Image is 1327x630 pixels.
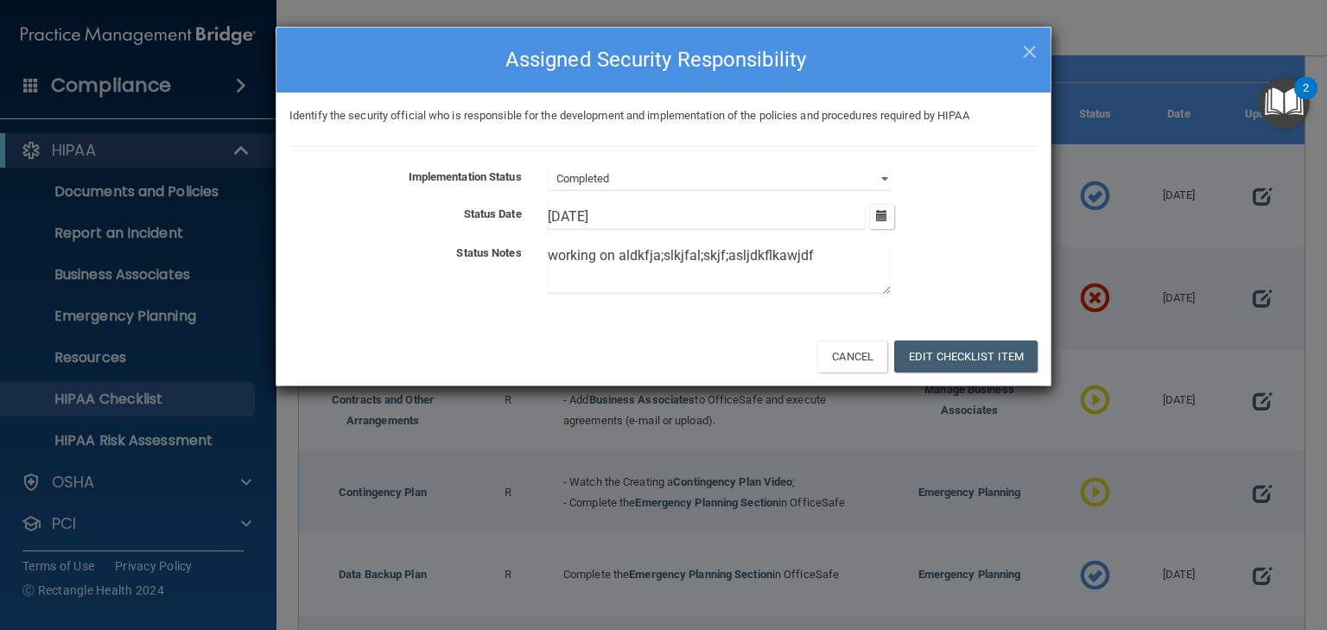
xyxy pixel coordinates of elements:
[1303,88,1309,111] div: 2
[894,340,1038,372] button: Edit Checklist Item
[276,105,1051,126] div: Identify the security official who is responsible for the development and implementation of the p...
[289,41,1038,79] h4: Assigned Security Responsibility
[409,170,522,183] b: Implementation Status
[456,246,521,259] b: Status Notes
[1022,32,1038,67] span: ×
[464,207,522,220] b: Status Date
[1259,78,1310,129] button: Open Resource Center, 2 new notifications
[817,340,887,372] button: Cancel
